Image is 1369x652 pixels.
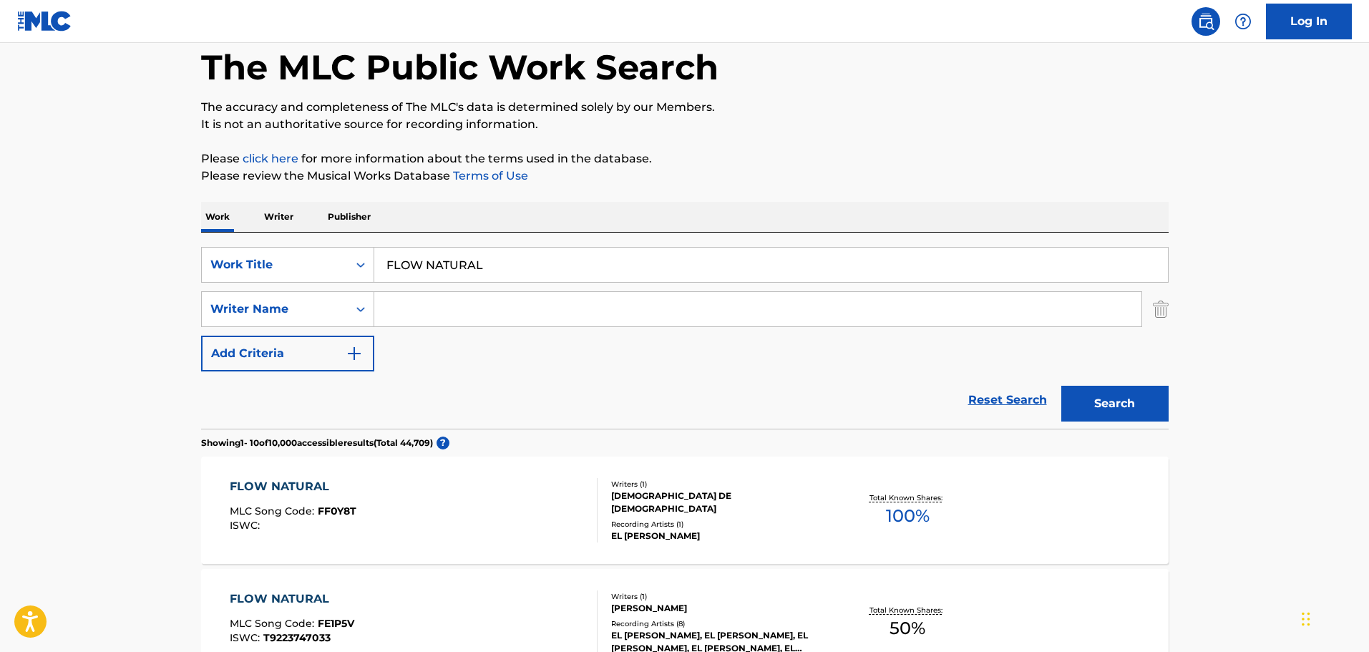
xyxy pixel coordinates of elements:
[230,478,356,495] div: FLOW NATURAL
[201,116,1169,133] p: It is not an authoritative source for recording information.
[201,167,1169,185] p: Please review the Musical Works Database
[611,530,827,542] div: EL [PERSON_NAME]
[243,152,298,165] a: click here
[1297,583,1369,652] iframe: Chat Widget
[1153,291,1169,327] img: Delete Criterion
[201,457,1169,564] a: FLOW NATURALMLC Song Code:FF0Y8TISWC:Writers (1)[DEMOGRAPHIC_DATA] DE [DEMOGRAPHIC_DATA]Recording...
[263,631,331,644] span: T9223747033
[201,247,1169,429] form: Search Form
[890,615,925,641] span: 50 %
[201,437,433,449] p: Showing 1 - 10 of 10,000 accessible results (Total 44,709 )
[201,150,1169,167] p: Please for more information about the terms used in the database.
[1266,4,1352,39] a: Log In
[17,11,72,31] img: MLC Logo
[323,202,375,232] p: Publisher
[230,631,263,644] span: ISWC :
[961,384,1054,416] a: Reset Search
[230,590,354,608] div: FLOW NATURAL
[201,202,234,232] p: Work
[260,202,298,232] p: Writer
[318,617,354,630] span: FE1P5V
[201,99,1169,116] p: The accuracy and completeness of The MLC's data is determined solely by our Members.
[611,519,827,530] div: Recording Artists ( 1 )
[230,617,318,630] span: MLC Song Code :
[1302,598,1310,641] div: Drag
[318,505,356,517] span: FF0Y8T
[1061,386,1169,422] button: Search
[1229,7,1257,36] div: Help
[201,46,718,89] h1: The MLC Public Work Search
[201,336,374,371] button: Add Criteria
[1192,7,1220,36] a: Public Search
[210,256,339,273] div: Work Title
[886,503,930,529] span: 100 %
[611,618,827,629] div: Recording Artists ( 8 )
[611,479,827,490] div: Writers ( 1 )
[611,602,827,615] div: [PERSON_NAME]
[1197,13,1214,30] img: search
[230,505,318,517] span: MLC Song Code :
[869,492,946,503] p: Total Known Shares:
[611,591,827,602] div: Writers ( 1 )
[346,345,363,362] img: 9d2ae6d4665cec9f34b9.svg
[611,490,827,515] div: [DEMOGRAPHIC_DATA] DE [DEMOGRAPHIC_DATA]
[230,519,263,532] span: ISWC :
[450,169,528,183] a: Terms of Use
[210,301,339,318] div: Writer Name
[1234,13,1252,30] img: help
[869,605,946,615] p: Total Known Shares:
[437,437,449,449] span: ?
